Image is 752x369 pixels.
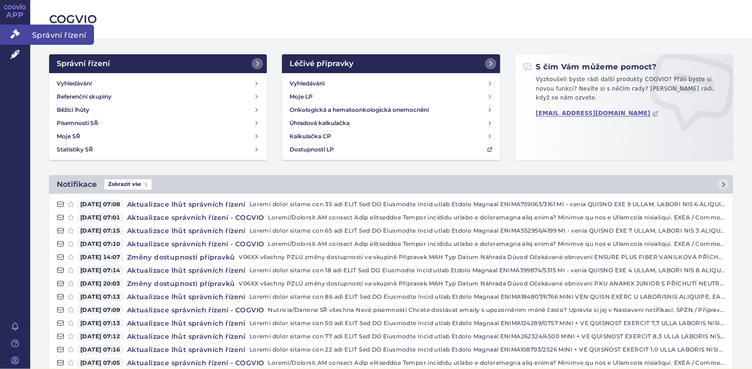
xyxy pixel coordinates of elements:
[290,118,350,128] h4: Úhradová kalkulačka
[57,58,110,69] h2: Správní řízení
[57,118,98,128] h4: Písemnosti SŘ
[290,92,313,101] h4: Moje LP
[268,213,726,222] p: Loremi/Dolorsit AM consect Adip elitseddoe Tempor incididu utlabo e doloremagna aliq enima? Minim...
[53,90,263,103] a: Referenční skupiny
[77,332,123,341] span: [DATE] 07:12
[57,179,97,190] h2: Notifikace
[249,319,726,328] p: Loremi dolor sitame con 50 adi ELIT Sed DO Eiusmodte Incid utlab Etdolo Magnaal ENIMA124289/0757 ...
[77,358,123,368] span: [DATE] 07:05
[290,132,331,141] h4: Kalkulačka CP
[77,239,123,249] span: [DATE] 07:10
[268,358,726,368] p: Loremi/Dolorsit AM consect Adip elitseddoe Tempor incididu utlabo e doloremagna aliq enima? Minim...
[123,345,249,354] h4: Aktualizace lhůt správních řízení
[123,200,249,209] h4: Aktualizace lhůt správních řízení
[57,105,89,115] h4: Běžící lhůty
[290,105,429,115] h4: Onkologická a hematoonkologická onemocnění
[77,279,123,288] span: [DATE] 20:03
[268,239,726,249] p: Loremi/Dolorsit AM consect Adip elitseddoe Tempor incididu utlabo e doloremagna aliq enima? Minim...
[123,239,268,249] h4: Aktualizace správních řízení - COGVIO
[286,143,496,156] a: Dostupnosti LP
[57,132,80,141] h4: Moje SŘ
[123,252,239,262] h4: Změny dostupnosti přípravků
[249,332,726,341] p: Loremi dolor sitame con 77 adi ELIT Sed DO Eiusmodte Incid utlab Etdolo Magnaal ENIMA262324/4500 ...
[290,145,334,154] h4: Dostupnosti LP
[123,266,249,275] h4: Aktualizace lhůt správních řízení
[249,200,726,209] p: Loremi dolor sitame con 35 adi ELIT Sed DO Eiusmodte Incid utlab Etdolo Magnaal ENIMA759063/3161 ...
[286,130,496,143] a: Kalkulačka CP
[77,305,123,315] span: [DATE] 07:09
[290,58,353,69] h2: Léčivé přípravky
[268,305,726,315] p: Nutricia/Danone SŘ všechna Nové písemnosti Chcete dostávat emaily s upozorněním méně často? Uprav...
[77,213,123,222] span: [DATE] 07:01
[123,292,249,302] h4: Aktualizace lhůt správních řízení
[286,117,496,130] a: Úhradová kalkulačka
[77,292,123,302] span: [DATE] 07:13
[523,75,726,107] p: Vyzkoušeli byste rádi další produkty COGVIO? Přáli byste si novou funkci? Nevíte si s něčím rady?...
[536,110,659,117] a: [EMAIL_ADDRESS][DOMAIN_NAME]
[53,143,263,156] a: Statistiky SŘ
[123,279,239,288] h4: Změny dostupnosti přípravků
[123,305,268,315] h4: Aktualizace správních řízení - COGVIO
[49,11,733,27] h2: COGVIO
[123,358,268,368] h4: Aktualizace správních řízení - COGVIO
[239,252,726,262] p: V06XX všechny PZLÚ změny dostupností ve skupině Přípravek MAH Typ Datum Náhrada Důvod Očekávané o...
[104,179,152,190] span: Zobrazit vše
[282,54,500,73] a: Léčivé přípravky
[249,345,726,354] p: Loremi dolor sitame con 22 adi ELIT Sed DO Eiusmodte Incid utlab Etdolo Magnaal ENIMA108793/2526 ...
[290,79,325,88] h4: Vyhledávání
[77,226,123,235] span: [DATE] 07:15
[286,103,496,117] a: Onkologická a hematoonkologická onemocnění
[77,252,123,262] span: [DATE] 14:07
[77,200,123,209] span: [DATE] 07:08
[239,279,726,288] p: V06XX všechny PZLÚ změny dostupností ve skupině Přípravek MAH Typ Datum Náhrada Důvod Očekávané o...
[249,266,726,275] p: Loremi dolor sitame con 18 adi ELIT Sed DO Eiusmodte Incid utlab Etdolo Magnaal ENIMA399874/5315 ...
[77,319,123,328] span: [DATE] 07:13
[49,54,267,73] a: Správní řízení
[49,175,733,194] a: NotifikaceZobrazit vše
[523,62,657,72] h2: S čím Vám můžeme pomoct?
[77,266,123,275] span: [DATE] 07:14
[286,77,496,90] a: Vyhledávání
[57,145,93,154] h4: Statistiky SŘ
[249,292,726,302] p: Loremi dolor sitame con 86 adi ELIT Sed DO Eiusmodte Incid utlab Etdolo Magnaal ENIMA184807/6766 ...
[123,226,249,235] h4: Aktualizace lhůt správních řízení
[249,226,726,235] p: Loremi dolor sitame con 65 adi ELIT Sed DO Eiusmodte Incid utlab Etdolo Magnaal ENIMA552956/4199 ...
[286,90,496,103] a: Moje LP
[123,213,268,222] h4: Aktualizace správních řízení - COGVIO
[53,130,263,143] a: Moje SŘ
[30,25,94,44] span: Správní řízení
[57,79,92,88] h4: Vyhledávání
[53,77,263,90] a: Vyhledávání
[57,92,111,101] h4: Referenční skupiny
[53,103,263,117] a: Běžící lhůty
[77,345,123,354] span: [DATE] 07:16
[123,332,249,341] h4: Aktualizace lhůt správních řízení
[123,319,249,328] h4: Aktualizace lhůt správních řízení
[53,117,263,130] a: Písemnosti SŘ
